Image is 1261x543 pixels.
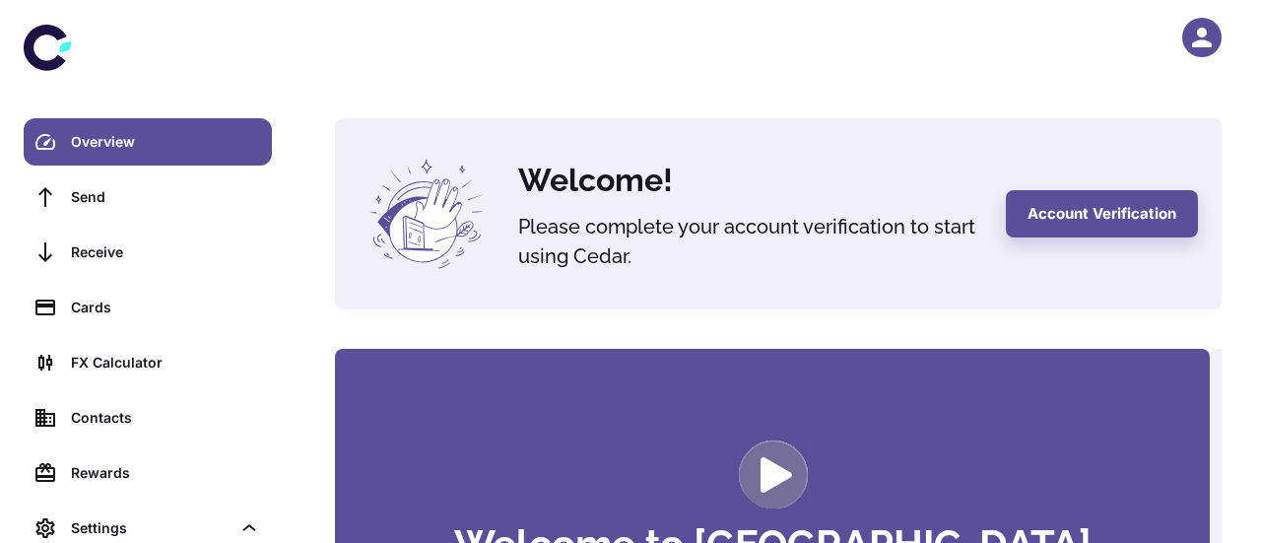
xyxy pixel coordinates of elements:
a: Rewards [24,449,272,497]
a: Contacts [24,394,272,441]
div: Contacts [71,407,260,429]
div: Send [71,186,260,208]
button: Account Verification [1006,190,1198,238]
div: Receive [71,241,260,263]
h4: Welcome! [518,157,982,204]
a: Receive [24,229,272,276]
a: Overview [24,118,272,166]
div: Cards [71,297,260,318]
div: FX Calculator [71,352,260,373]
div: Overview [71,131,260,153]
a: Send [24,173,272,221]
h5: Please complete your account verification to start using Cedar. [518,212,982,271]
div: Rewards [71,462,260,484]
a: FX Calculator [24,339,272,386]
div: Settings [71,517,231,539]
a: Cards [24,284,272,331]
